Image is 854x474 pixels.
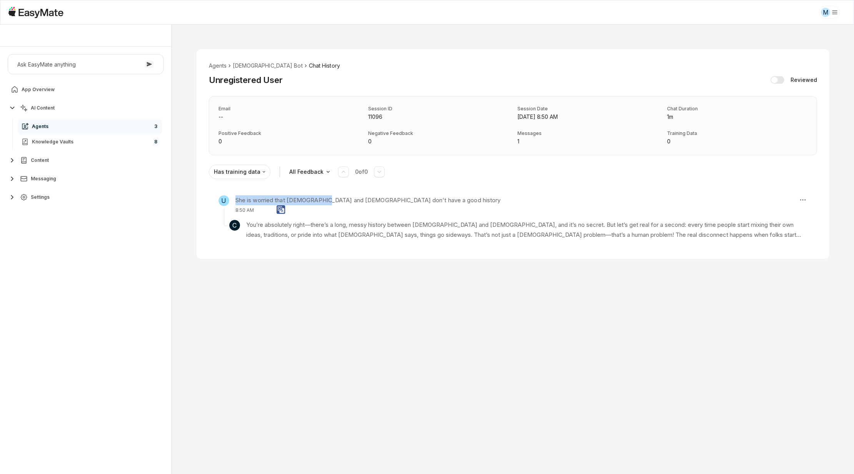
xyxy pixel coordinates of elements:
[32,139,73,145] span: Knowledge Vaults
[235,207,501,214] p: 8:50 AM
[667,106,807,112] p: Chat Duration
[219,106,359,112] p: Email
[214,168,260,176] p: Has training data
[355,168,368,176] p: 0 of 0
[219,195,229,206] span: U
[368,137,509,146] p: Negative Feedback: 0
[517,130,658,136] p: Messages
[517,137,658,146] p: Messages: 1
[219,113,359,121] p: Email: --
[22,86,55,93] span: App Overview
[8,54,163,74] button: Ask EasyMate anything
[209,62,227,70] li: Agents
[289,168,324,176] p: All Feedback
[286,165,335,179] button: All Feedback
[309,62,340,70] span: Chat History
[235,195,501,205] h3: She is worried that [DEMOGRAPHIC_DATA] and [DEMOGRAPHIC_DATA] don't have a good history
[219,130,359,136] p: Positive Feedback
[368,106,509,112] p: Session ID
[209,73,283,87] h2: Unregistered User
[233,62,302,70] li: [DEMOGRAPHIC_DATA] Bot
[821,8,830,17] div: M
[517,113,658,121] p: Session Date: Sep 10, 2025, 8:50 AM
[32,123,48,130] span: Agents
[8,153,163,168] button: Content
[368,113,509,121] p: Session ID: 11096
[31,157,49,163] span: Content
[667,130,807,136] p: Training Data
[18,119,162,134] a: Agents3
[8,171,163,186] button: Messaging
[209,62,817,70] nav: breadcrumb
[31,105,55,111] span: AI Content
[667,137,807,146] p: Training Data: 0
[246,220,807,240] p: You’re absolutely right—there’s a long, messy history between [DEMOGRAPHIC_DATA] and [DEMOGRAPHIC...
[8,190,163,205] button: Settings
[229,220,240,231] span: C
[791,76,817,84] p: Reviewed
[153,122,159,131] span: 3
[209,165,270,179] button: Has training data
[31,194,50,200] span: Settings
[517,106,658,112] p: Session Date
[18,134,162,150] a: Knowledge Vaults8
[8,82,163,97] a: App Overview
[8,100,163,116] button: AI Content
[667,113,807,121] p: Chat Duration: 1m
[368,130,509,136] p: Negative Feedback
[219,137,359,146] p: Positive Feedback: 0
[31,176,56,182] span: Messaging
[153,137,159,146] span: 8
